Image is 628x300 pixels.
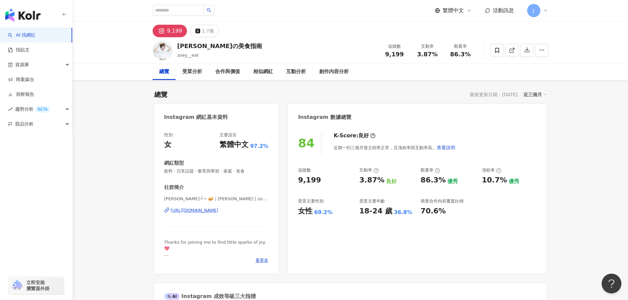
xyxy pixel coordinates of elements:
[436,141,456,154] button: 查看說明
[509,178,519,185] div: 優秀
[8,76,34,83] a: 商案媒合
[207,8,211,13] span: search
[533,7,534,14] span: J
[250,143,269,150] span: 97.2%
[164,240,265,275] span: Thanks for joining me to find little sparks of joy💖 ‎ ྀི美食·旅遊·展覽 ྀི限動快閃揪飯局&有獎徵答 ྀི📩[EMAIL_ADDRESS...
[334,141,456,154] div: 近期一到三個月發文頻率正常，且漲粉率與互動率高。
[177,53,199,58] span: zoey__eat
[164,132,173,138] div: 性別
[215,68,240,76] div: 合作與價值
[220,132,237,138] div: 主要語言
[523,90,547,99] div: 近三個月
[482,167,501,173] div: 漲粉率
[164,196,269,202] span: [PERSON_NAME]ᰔᩚᯓ🥪｜[PERSON_NAME] | zoey__eat
[164,140,171,150] div: 女
[359,167,379,173] div: 互動率
[8,107,13,112] span: rise
[386,178,397,185] div: 良好
[298,114,351,121] div: Instagram 數據總覽
[255,258,268,263] span: 看更多
[493,7,514,14] span: 活動訊息
[154,90,167,99] div: 總覽
[359,198,385,204] div: 受眾主要年齡
[35,106,50,113] div: BETA
[448,43,473,50] div: 觀看率
[421,198,464,204] div: 商業合作內容覆蓋比例
[450,51,470,58] span: 86.3%
[5,9,41,22] img: logo
[394,209,412,216] div: 36.8%
[382,43,407,50] div: 追蹤數
[11,280,23,291] img: chrome extension
[286,68,306,76] div: 互動分析
[15,57,29,72] span: 資源庫
[298,198,324,204] div: 受眾主要性別
[164,160,184,167] div: 網紅類型
[15,117,34,131] span: 競品分析
[334,132,375,139] div: K-Score :
[443,7,464,14] span: 繁體中文
[319,68,349,76] div: 創作內容分析
[602,274,621,293] iframe: Help Scout Beacon - Open
[359,175,384,185] div: 3.87%
[26,280,49,291] span: 立即安裝 瀏覽器外掛
[358,132,369,139] div: 良好
[421,206,446,216] div: 70.6%
[298,206,313,216] div: 女性
[153,25,187,37] button: 9,199
[417,51,437,58] span: 3.87%
[164,293,256,300] div: Instagram 成效等級三大指標
[9,277,64,294] a: chrome extension立即安裝 瀏覽器外掛
[421,175,446,185] div: 86.3%
[164,168,269,174] span: 飲料 · 日常話題 · 教育與學習 · 家庭 · 美食
[220,140,249,150] div: 繁體中文
[190,25,219,37] button: 1.7萬
[437,145,455,150] span: 查看說明
[171,207,219,213] div: [URL][DOMAIN_NAME]
[164,114,228,121] div: Instagram 網紅基本資料
[8,32,36,39] a: searchAI 找網紅
[15,102,50,117] span: 趨勢分析
[202,26,214,36] div: 1.7萬
[482,175,507,185] div: 10.7%
[164,207,269,213] a: [URL][DOMAIN_NAME]
[415,43,440,50] div: 互動率
[314,209,333,216] div: 69.2%
[8,47,30,53] a: 找貼文
[447,178,458,185] div: 優秀
[298,136,314,150] div: 84
[177,42,262,50] div: [PERSON_NAME]の美食指南
[359,206,392,216] div: 18-24 歲
[470,92,518,97] div: 最後更新日期：[DATE]
[159,68,169,76] div: 總覽
[298,167,311,173] div: 追蹤數
[253,68,273,76] div: 相似網紅
[153,41,172,60] img: KOL Avatar
[421,167,440,173] div: 觀看率
[8,91,34,98] a: 洞察報告
[164,184,184,191] div: 社群簡介
[182,68,202,76] div: 受眾分析
[385,51,404,58] span: 9,199
[167,26,182,36] div: 9,199
[298,175,321,185] div: 9,199
[164,293,180,300] div: AI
